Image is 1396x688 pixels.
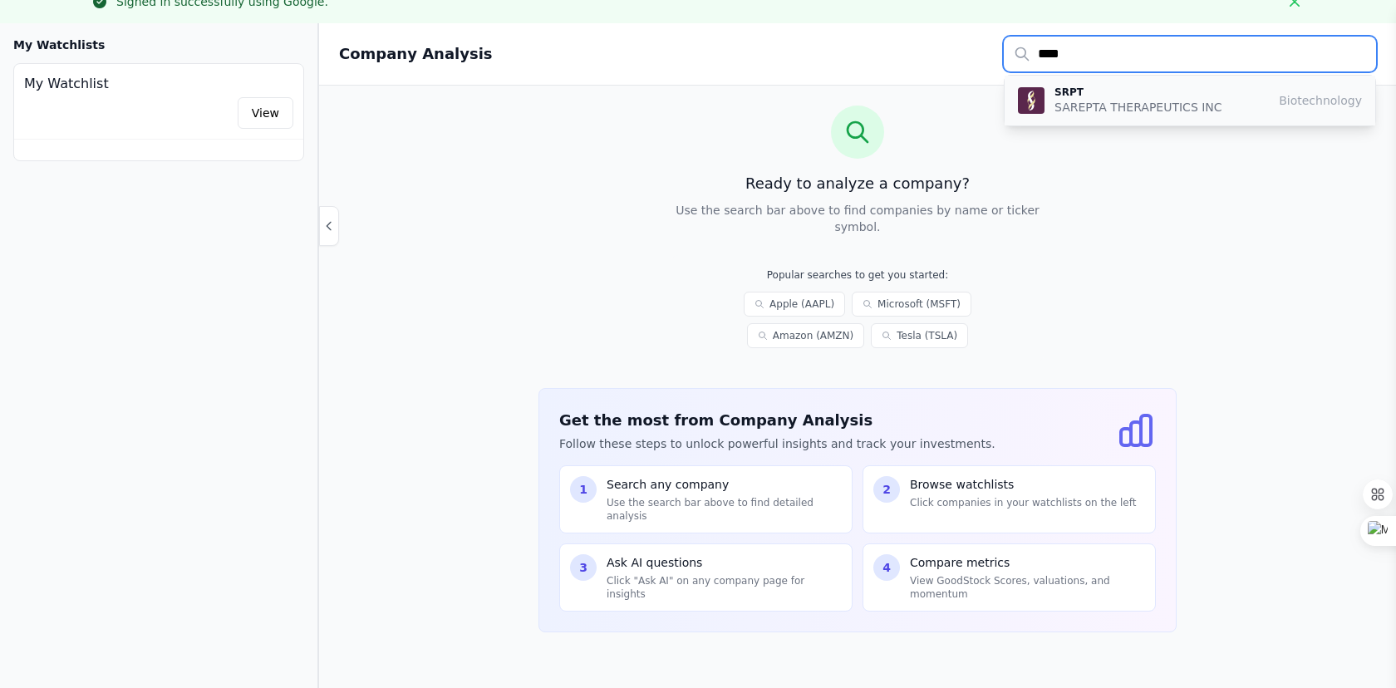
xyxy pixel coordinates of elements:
[910,476,1136,493] p: Browse watchlists
[1005,76,1375,125] button: SRPT SRPT SAREPTA THERAPEUTICS INC Biotechnology
[538,172,1177,195] h3: Ready to analyze a company?
[882,481,891,498] span: 2
[238,97,293,129] a: View
[559,435,995,452] p: Follow these steps to unlock powerful insights and track your investments.
[579,481,587,498] span: 1
[910,554,1145,571] p: Compare metrics
[607,476,842,493] p: Search any company
[1018,87,1045,114] img: SRPT
[607,574,842,601] p: Click "Ask AI" on any company page for insights
[13,37,105,53] h3: My Watchlists
[607,496,842,523] p: Use the search bar above to find detailed analysis
[1054,86,1222,99] p: SRPT
[24,74,293,94] h4: My Watchlist
[852,292,971,317] a: Microsoft (MSFT)
[559,409,995,432] h3: Get the most from Company Analysis
[685,268,1030,282] p: Popular searches to get you started:
[1054,99,1222,115] p: SAREPTA THERAPEUTICS INC
[747,323,864,348] a: Amazon (AMZN)
[871,323,968,348] a: Tesla (TSLA)
[579,559,587,576] span: 3
[910,574,1145,601] p: View GoodStock Scores, valuations, and momentum
[910,496,1136,509] p: Click companies in your watchlists on the left
[1279,92,1362,109] span: Biotechnology
[607,554,842,571] p: Ask AI questions
[339,42,493,66] h2: Company Analysis
[671,202,1044,235] p: Use the search bar above to find companies by name or ticker symbol.
[882,559,891,576] span: 4
[744,292,845,317] a: Apple (AAPL)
